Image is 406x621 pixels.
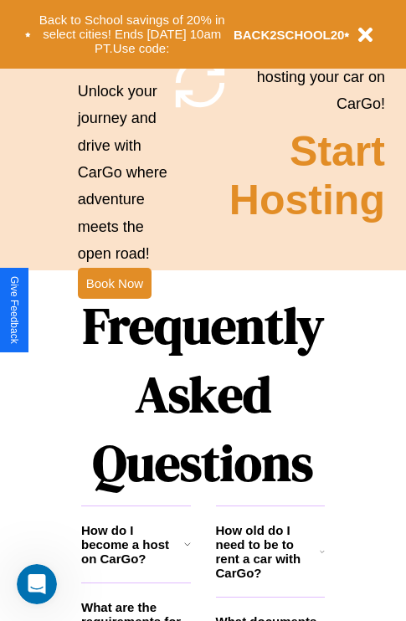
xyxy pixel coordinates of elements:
[17,564,57,604] iframe: Intercom live chat
[229,127,385,224] h2: Start Hosting
[81,523,184,566] h3: How do I become a host on CarGo?
[216,523,321,580] h3: How old do I need to be to rent a car with CarGo?
[234,28,345,42] b: BACK2SCHOOL20
[78,78,171,268] p: Unlock your journey and drive with CarGo where adventure meets the open road!
[78,268,152,299] button: Book Now
[8,276,20,344] div: Give Feedback
[81,283,325,506] h1: Frequently Asked Questions
[31,8,234,60] button: Back to School savings of 20% in select cities! Ends [DATE] 10am PT.Use code:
